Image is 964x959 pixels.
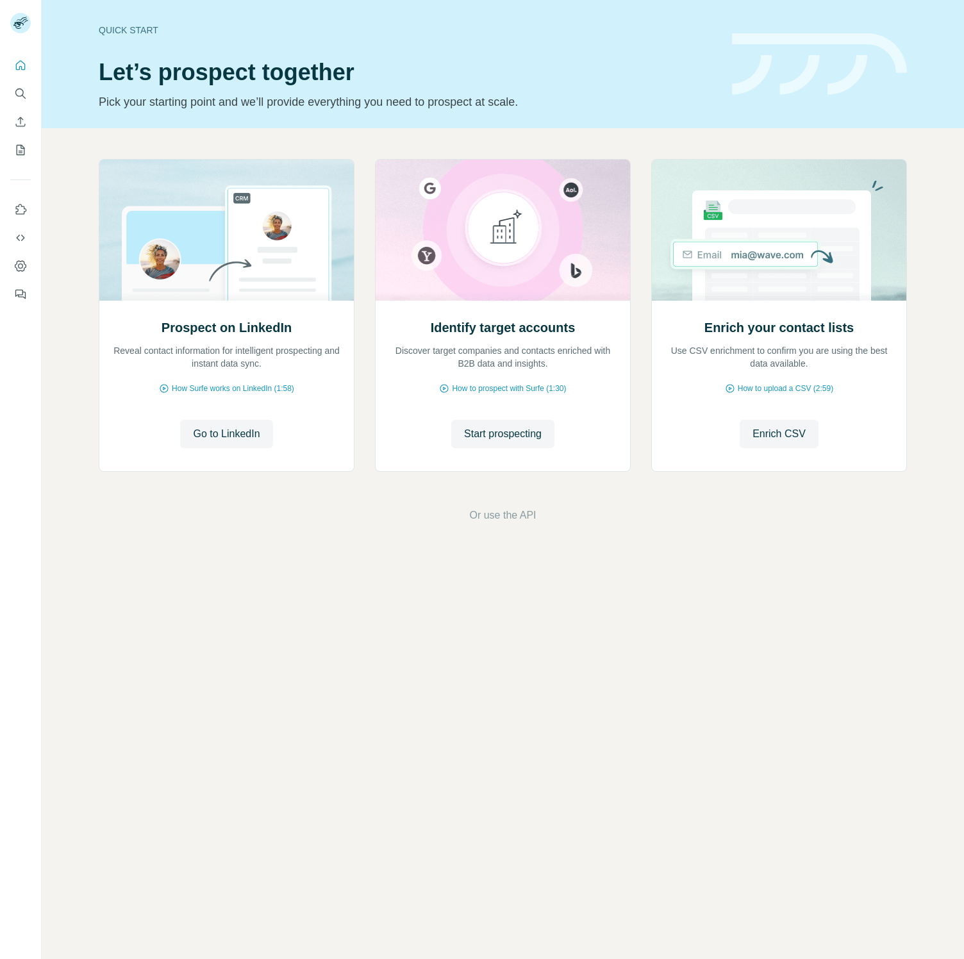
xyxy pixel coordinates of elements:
[651,160,907,301] img: Enrich your contact lists
[10,198,31,221] button: Use Surfe on LinkedIn
[375,160,631,301] img: Identify target accounts
[464,426,542,442] span: Start prospecting
[10,283,31,306] button: Feedback
[431,319,576,337] h2: Identify target accounts
[10,226,31,249] button: Use Surfe API
[180,420,272,448] button: Go to LinkedIn
[704,319,854,337] h2: Enrich your contact lists
[10,138,31,162] button: My lists
[451,420,554,448] button: Start prospecting
[10,82,31,105] button: Search
[388,344,617,370] p: Discover target companies and contacts enriched with B2B data and insights.
[752,426,806,442] span: Enrich CSV
[10,254,31,278] button: Dashboard
[452,383,566,394] span: How to prospect with Surfe (1:30)
[172,383,294,394] span: How Surfe works on LinkedIn (1:58)
[99,160,354,301] img: Prospect on LinkedIn
[99,24,717,37] div: Quick start
[732,33,907,96] img: banner
[738,383,833,394] span: How to upload a CSV (2:59)
[99,60,717,85] h1: Let’s prospect together
[665,344,893,370] p: Use CSV enrichment to confirm you are using the best data available.
[740,420,819,448] button: Enrich CSV
[10,110,31,133] button: Enrich CSV
[193,426,260,442] span: Go to LinkedIn
[469,508,536,523] button: Or use the API
[162,319,292,337] h2: Prospect on LinkedIn
[10,54,31,77] button: Quick start
[99,93,717,111] p: Pick your starting point and we’ll provide everything you need to prospect at scale.
[112,344,341,370] p: Reveal contact information for intelligent prospecting and instant data sync.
